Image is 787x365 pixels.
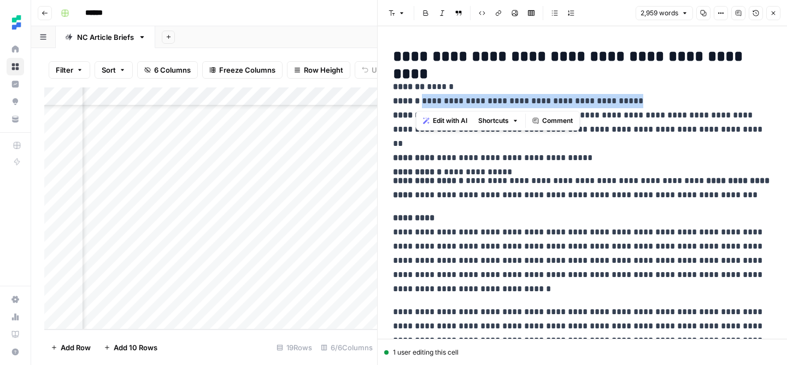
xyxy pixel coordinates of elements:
[202,61,283,79] button: Freeze Columns
[7,40,24,58] a: Home
[304,64,343,75] span: Row Height
[419,114,472,128] button: Edit with AI
[7,93,24,110] a: Opportunities
[372,64,390,75] span: Undo
[56,64,73,75] span: Filter
[636,6,693,20] button: 2,959 words
[137,61,198,79] button: 6 Columns
[77,32,134,43] div: NC Article Briefs
[542,116,573,126] span: Comment
[7,308,24,326] a: Usage
[7,326,24,343] a: Learning Hub
[7,9,24,36] button: Workspace: Ten Speed
[7,13,26,32] img: Ten Speed Logo
[7,75,24,93] a: Insights
[316,339,377,356] div: 6/6 Columns
[102,64,116,75] span: Sort
[474,114,523,128] button: Shortcuts
[7,291,24,308] a: Settings
[384,348,780,357] div: 1 user editing this cell
[61,342,91,353] span: Add Row
[154,64,191,75] span: 6 Columns
[7,110,24,128] a: Your Data
[478,116,509,126] span: Shortcuts
[49,61,90,79] button: Filter
[7,343,24,361] button: Help + Support
[433,116,467,126] span: Edit with AI
[97,339,164,356] button: Add 10 Rows
[272,339,316,356] div: 19 Rows
[528,114,577,128] button: Comment
[7,58,24,75] a: Browse
[219,64,275,75] span: Freeze Columns
[114,342,157,353] span: Add 10 Rows
[287,61,350,79] button: Row Height
[641,8,678,18] span: 2,959 words
[56,26,155,48] a: NC Article Briefs
[355,61,397,79] button: Undo
[95,61,133,79] button: Sort
[44,339,97,356] button: Add Row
